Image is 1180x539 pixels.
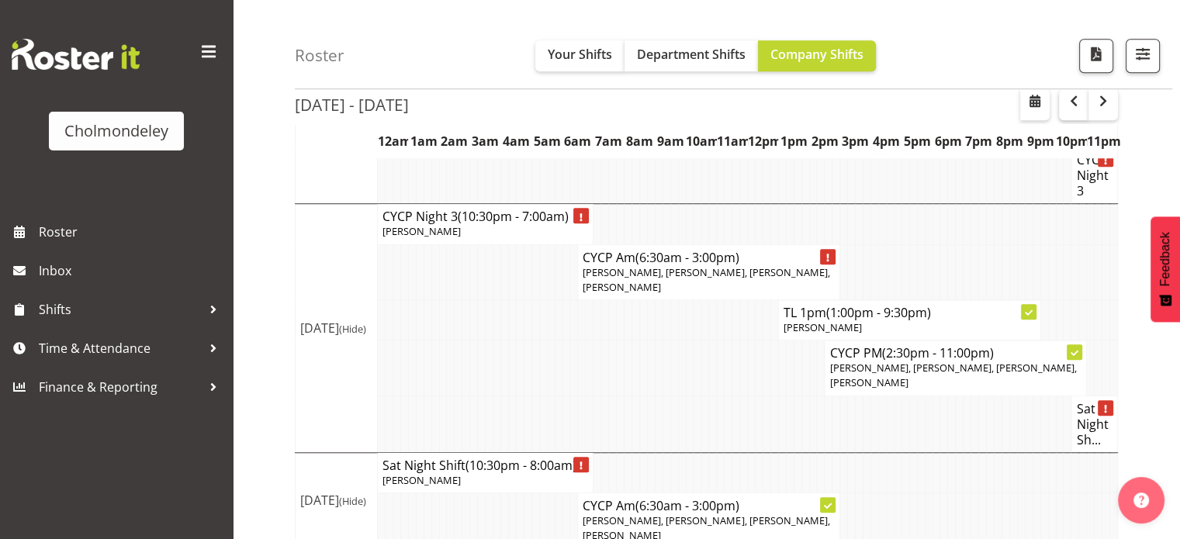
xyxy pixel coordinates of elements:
th: 6pm [933,124,964,160]
h4: CYCP PM [829,345,1081,361]
h4: TL 1pm [784,305,1036,320]
span: Department Shifts [637,46,746,63]
img: help-xxl-2.png [1133,492,1149,508]
th: 3am [470,124,501,160]
button: Download a PDF of the roster according to the set date range. [1079,39,1113,73]
h4: CYCP Night 3 [1076,152,1113,199]
span: (Hide) [339,494,366,508]
span: [PERSON_NAME] [382,473,461,487]
button: Feedback - Show survey [1151,216,1180,322]
th: 2pm [809,124,840,160]
img: Rosterit website logo [12,39,140,70]
h4: Sat Night Shift [382,458,588,473]
th: 3pm [840,124,871,160]
span: Inbox [39,259,225,282]
span: (10:30pm - 8:00am) [465,457,576,474]
button: Company Shifts [758,40,876,71]
th: 10am [686,124,717,160]
th: 7pm [964,124,995,160]
th: 6am [562,124,593,160]
th: 11am [717,124,748,160]
h4: CYCP Am [583,250,835,265]
h2: [DATE] - [DATE] [295,95,409,115]
span: Your Shifts [548,46,612,63]
th: 9pm [1025,124,1056,160]
div: Cholmondeley [64,119,168,143]
span: (2:30pm - 11:00pm) [881,344,993,361]
th: 5am [531,124,562,160]
span: Company Shifts [770,46,863,63]
th: 4pm [871,124,902,160]
span: (6:30am - 3:00pm) [635,497,739,514]
span: (6:30am - 3:00pm) [635,249,739,266]
th: 12pm [748,124,779,160]
th: 11pm [1087,124,1118,160]
th: 8pm [995,124,1026,160]
span: [PERSON_NAME], [PERSON_NAME], [PERSON_NAME], [PERSON_NAME] [829,361,1076,389]
h4: CYCP Night 3 [382,209,588,224]
button: Your Shifts [535,40,625,71]
span: Roster [39,220,225,244]
span: Finance & Reporting [39,375,202,399]
button: Department Shifts [625,40,758,71]
td: [DATE] [296,204,378,452]
span: Time & Attendance [39,337,202,360]
th: 1am [408,124,439,160]
button: Filter Shifts [1126,39,1160,73]
th: 9am [655,124,686,160]
th: 2am [439,124,470,160]
span: [PERSON_NAME], [PERSON_NAME], [PERSON_NAME], [PERSON_NAME] [583,265,829,294]
span: [PERSON_NAME] [784,320,862,334]
th: 10pm [1056,124,1087,160]
span: Feedback [1158,232,1172,286]
th: 7am [593,124,625,160]
span: (Hide) [339,322,366,336]
th: 12am [378,124,409,160]
th: 8am [625,124,656,160]
span: [PERSON_NAME] [382,224,461,238]
span: (10:30pm - 7:00am) [458,208,569,225]
button: Select a specific date within the roster. [1020,89,1050,120]
h4: CYCP Am [583,498,835,513]
span: Shifts [39,298,202,321]
span: (1:00pm - 9:30pm) [826,304,931,321]
h4: Sat Night Sh... [1076,401,1113,447]
h4: Roster [295,47,344,64]
th: 4am [501,124,532,160]
th: 1pm [778,124,809,160]
th: 5pm [901,124,933,160]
